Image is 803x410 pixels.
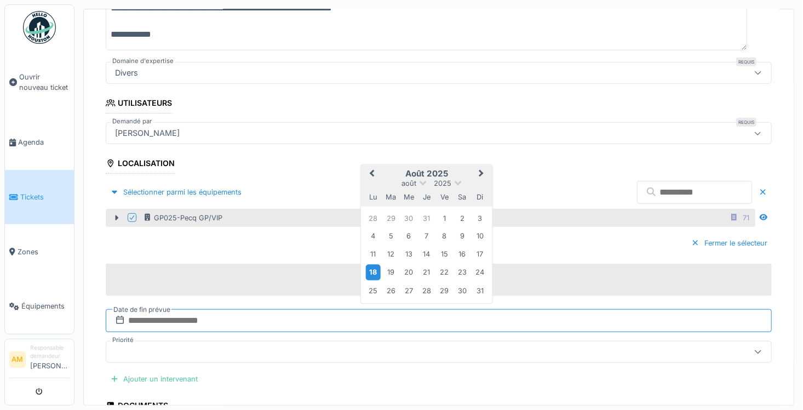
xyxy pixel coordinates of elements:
a: Agenda [5,115,74,170]
div: Choose dimanche 24 août 2025 [473,265,487,280]
div: [PERSON_NAME] [111,127,184,139]
div: Fermer le sélecteur [687,236,772,250]
button: Previous Month [362,166,380,184]
div: Choose jeudi 28 août 2025 [419,283,434,298]
div: Choose vendredi 29 août 2025 [437,283,452,298]
div: Choose lundi 18 août 2025 [366,265,381,281]
div: Choose vendredi 8 août 2025 [437,229,452,244]
div: Choose vendredi 1 août 2025 [437,211,452,226]
div: Choose dimanche 10 août 2025 [473,229,487,244]
div: Choose mercredi 6 août 2025 [401,229,416,244]
a: AM Responsable demandeur[PERSON_NAME] [9,344,70,378]
div: vendredi [437,190,452,205]
div: Choose mercredi 13 août 2025 [401,247,416,261]
div: Choose mardi 5 août 2025 [383,229,398,244]
div: GP025-Pecq GP/VIP [143,213,222,223]
div: Choose mardi 29 juillet 2025 [383,211,398,226]
div: Choose vendredi 22 août 2025 [437,265,452,280]
div: Requis [736,58,756,66]
span: Zones [18,247,70,257]
div: Choose jeudi 31 juillet 2025 [419,211,434,226]
a: Ouvrir nouveau ticket [5,50,74,115]
a: Zones [5,224,74,279]
span: Agenda [18,137,70,147]
div: Divers [111,67,142,79]
div: Choose mardi 26 août 2025 [383,283,398,298]
div: Choose dimanche 31 août 2025 [473,283,487,298]
div: Choose jeudi 21 août 2025 [419,265,434,280]
div: Responsable demandeur [30,344,70,361]
a: Équipements [5,279,74,334]
span: 2025 [434,180,451,188]
label: Domaine d'expertise [110,56,176,66]
span: Ouvrir nouveau ticket [19,72,70,93]
div: Choose mercredi 20 août 2025 [401,265,416,280]
div: Choose jeudi 7 août 2025 [419,229,434,244]
label: Priorité [110,335,136,345]
div: Choose mardi 12 août 2025 [383,247,398,261]
div: Month août, 2025 [364,210,489,300]
div: 71 [743,213,749,223]
span: Équipements [21,301,70,311]
div: Choose mercredi 30 juillet 2025 [401,211,416,226]
div: Choose dimanche 3 août 2025 [473,211,487,226]
div: jeudi [419,190,434,205]
img: Badge_color-CXgf-gQk.svg [23,11,56,44]
li: [PERSON_NAME] [30,344,70,375]
div: Choose mardi 19 août 2025 [383,265,398,280]
div: mardi [383,190,398,205]
div: Choose lundi 11 août 2025 [366,247,381,261]
div: Choose samedi 2 août 2025 [455,211,469,226]
div: mercredi [401,190,416,205]
div: Choose samedi 9 août 2025 [455,229,469,244]
span: août [401,180,416,188]
div: Choose samedi 30 août 2025 [455,283,469,298]
div: Choose samedi 23 août 2025 [455,265,469,280]
div: Choose jeudi 14 août 2025 [419,247,434,261]
div: Choose vendredi 15 août 2025 [437,247,452,261]
div: lundi [366,190,381,205]
div: Localisation [106,155,175,174]
button: Next Month [474,166,491,184]
li: AM [9,351,26,368]
div: Choose lundi 4 août 2025 [366,229,381,244]
label: Demandé par [110,117,154,126]
div: dimanche [473,190,487,205]
div: Ajouter un intervenant [106,372,202,386]
div: Choose mercredi 27 août 2025 [401,283,416,298]
span: Tickets [20,192,70,202]
div: Choose lundi 25 août 2025 [366,283,381,298]
div: Choose dimanche 17 août 2025 [473,247,487,261]
div: Sélectionner parmi les équipements [106,185,246,200]
div: Requis [736,118,756,127]
div: Choose lundi 28 juillet 2025 [366,211,381,226]
h2: août 2025 [361,169,492,179]
div: Choose samedi 16 août 2025 [455,247,469,261]
div: samedi [455,190,469,205]
a: Tickets [5,170,74,225]
div: Utilisateurs [106,95,172,113]
label: Date de fin prévue [112,304,171,316]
